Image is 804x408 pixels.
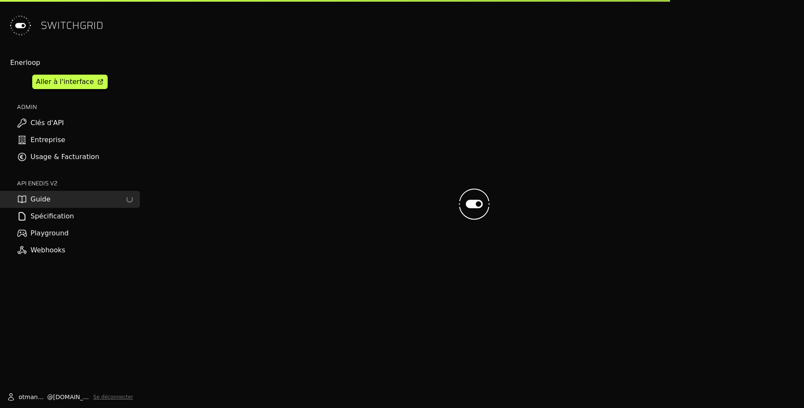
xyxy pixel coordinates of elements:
div: Enerloop [10,58,140,68]
h2: API ENEDIS v2 [17,179,140,187]
div: Aller à l'interface [36,77,94,87]
h2: ADMIN [17,103,140,111]
a: Aller à l'interface [32,75,108,89]
div: loading [126,196,133,203]
span: SWITCHGRID [41,19,103,32]
button: Se déconnecter [93,394,133,400]
span: @ [47,393,53,401]
img: Switchgrid Logo [7,12,34,39]
span: otmane.sajid [19,393,47,401]
span: [DOMAIN_NAME] [53,393,90,401]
